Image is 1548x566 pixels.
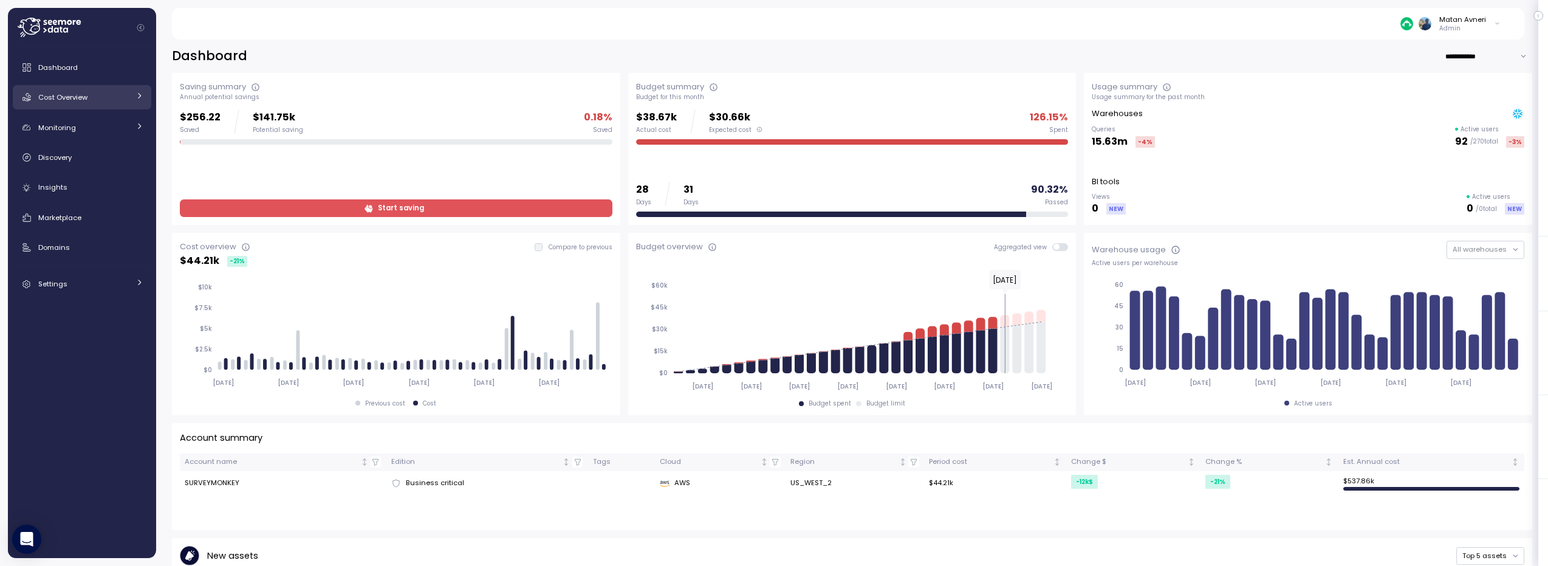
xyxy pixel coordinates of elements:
[1049,126,1068,134] div: Spent
[172,47,247,65] h2: Dashboard
[636,198,651,207] div: Days
[1255,379,1276,387] tspan: [DATE]
[1419,17,1431,30] img: ALV-UjVeF7uAj8JZOyQvuQXjdEc_qOHNwDjY36_lEg8bh9TBSCKZ-Cc0SmWOp3YtIsoD_O7680VtxCdy4kSJvtW9Ongi7Kfv8...
[1453,244,1507,254] span: All warehouses
[1092,193,1126,201] p: Views
[683,182,699,198] p: 31
[180,199,612,217] a: Start saving
[636,182,651,198] p: 28
[38,279,67,289] span: Settings
[549,243,612,252] p: Compare to previous
[1476,205,1497,213] p: / 0 total
[636,93,1069,102] div: Budget for this month
[180,431,262,445] p: Account summary
[1030,382,1052,390] tspan: [DATE]
[203,366,211,374] tspan: $0
[1324,458,1333,466] div: Not sorted
[1092,201,1098,217] p: 0
[1092,108,1143,120] p: Warehouses
[692,382,713,390] tspan: [DATE]
[789,382,810,390] tspan: [DATE]
[1071,475,1098,489] div: -12k $
[1200,454,1338,471] th: Change %Not sorted
[1511,458,1519,466] div: Not sorted
[1092,134,1128,150] p: 15.63m
[899,458,907,466] div: Not sorted
[13,176,151,200] a: Insights
[562,458,570,466] div: Not sorted
[423,399,436,408] div: Cost
[133,23,148,32] button: Collapse navigation
[180,109,221,126] p: $256.22
[1343,457,1509,468] div: Est. Annual cost
[1187,458,1196,466] div: Not sorted
[982,382,1003,390] tspan: [DATE]
[786,454,924,471] th: RegionNot sorted
[13,116,151,140] a: Monitoring
[278,379,299,387] tspan: [DATE]
[539,379,561,387] tspan: [DATE]
[180,253,219,269] p: $ 44.21k
[253,126,303,134] div: Potential saving
[1338,454,1524,471] th: Est. Annual costNot sorted
[1455,134,1468,150] p: 92
[934,382,955,390] tspan: [DATE]
[1190,379,1211,387] tspan: [DATE]
[1205,475,1230,489] div: -21 %
[885,382,906,390] tspan: [DATE]
[660,457,758,468] div: Cloud
[1092,93,1524,102] div: Usage summary for the past month
[1456,547,1524,565] button: Top 5 assets
[929,457,1050,468] div: Period cost
[13,145,151,170] a: Discovery
[709,109,763,126] p: $30.66k
[790,457,896,468] div: Region
[1125,379,1146,387] tspan: [DATE]
[180,93,612,102] div: Annual potential savings
[1120,366,1124,374] tspan: 0
[709,126,752,134] span: Expected cost
[1092,81,1157,93] div: Usage summary
[1053,458,1061,466] div: Not sorted
[38,243,70,252] span: Domains
[993,275,1017,285] text: [DATE]
[13,55,151,80] a: Dashboard
[38,153,72,162] span: Discovery
[13,205,151,230] a: Marketplace
[1386,379,1408,387] tspan: [DATE]
[253,109,303,126] p: $141.75k
[180,81,246,93] div: Saving summary
[408,379,430,387] tspan: [DATE]
[786,471,924,495] td: US_WEST_2
[213,379,234,387] tspan: [DATE]
[180,454,386,471] th: Account nameNot sorted
[636,81,704,93] div: Budget summary
[1447,241,1524,258] button: All warehouses
[180,241,236,253] div: Cost overview
[360,458,369,466] div: Not sorted
[194,304,211,312] tspan: $7.5k
[199,325,211,333] tspan: $5k
[1461,125,1499,134] p: Active users
[1321,379,1342,387] tspan: [DATE]
[760,458,769,466] div: Not sorted
[343,379,365,387] tspan: [DATE]
[584,109,612,126] p: 0.18 %
[386,454,588,471] th: EditionNot sorted
[1505,203,1524,215] div: NEW
[593,126,612,134] div: Saved
[180,126,221,134] div: Saved
[1439,15,1486,24] div: Matan Avneri
[185,457,358,468] div: Account name
[636,109,677,126] p: $38.67k
[1470,137,1498,146] p: / 270 total
[1451,379,1473,387] tspan: [DATE]
[652,325,668,333] tspan: $30k
[1031,182,1068,198] p: 90.32 %
[1071,457,1185,468] div: Change $
[1092,125,1155,134] p: Queries
[1092,176,1120,188] p: BI tools
[1106,203,1126,215] div: NEW
[866,399,905,408] div: Budget limit
[1030,109,1068,126] p: 126.15 %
